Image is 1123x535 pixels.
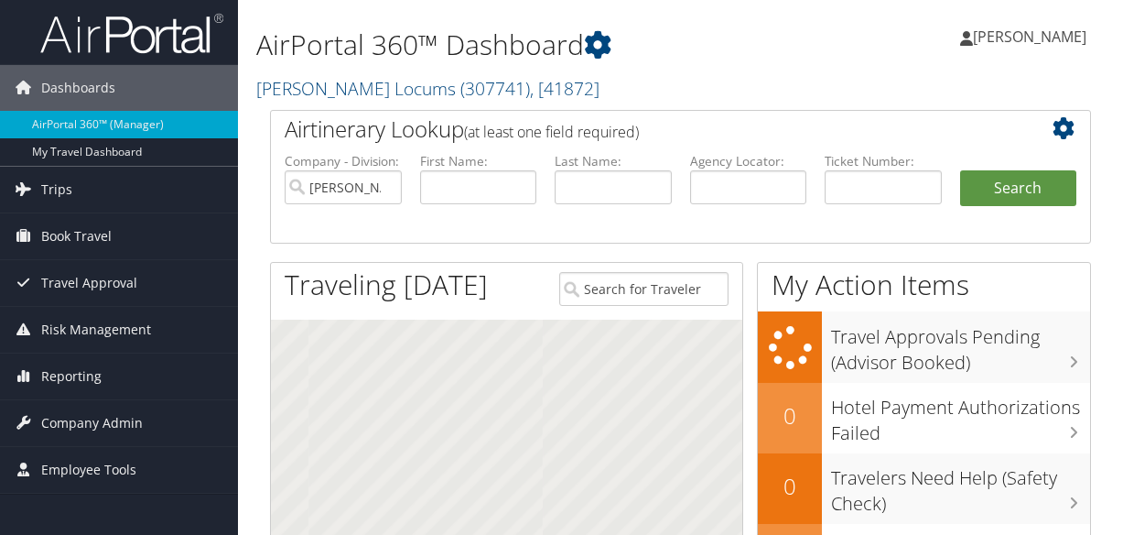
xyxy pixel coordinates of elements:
img: airportal-logo.png [40,12,223,55]
label: Ticket Number: [825,152,942,170]
label: Last Name: [555,152,672,170]
span: Book Travel [41,213,112,259]
h1: AirPortal 360™ Dashboard [256,26,822,64]
span: [PERSON_NAME] [973,27,1086,47]
a: [PERSON_NAME] Locums [256,76,599,101]
h3: Travelers Need Help (Safety Check) [831,456,1090,517]
label: Company - Division: [285,152,402,170]
a: Travel Approvals Pending (Advisor Booked) [758,311,1090,382]
h3: Travel Approvals Pending (Advisor Booked) [831,315,1090,376]
input: Search for Traveler [559,272,729,306]
label: Agency Locator: [690,152,807,170]
h1: My Action Items [758,266,1090,304]
span: Travel Approval [41,260,137,306]
span: ( 307741 ) [460,76,530,101]
button: Search [960,170,1077,207]
h2: 0 [758,471,822,502]
a: [PERSON_NAME] [960,9,1105,64]
span: Trips [41,167,72,213]
span: Reporting [41,354,102,399]
label: First Name: [420,152,537,170]
h2: Airtinerary Lookup [285,114,1008,145]
span: , [ 41872 ] [530,76,599,101]
h3: Hotel Payment Authorizations Failed [831,386,1090,446]
span: (at least one field required) [464,122,639,142]
span: Risk Management [41,307,151,353]
span: Company Admin [41,400,143,446]
a: 0Hotel Payment Authorizations Failed [758,383,1090,453]
h2: 0 [758,400,822,431]
span: Employee Tools [41,447,136,493]
span: Dashboards [41,65,115,111]
h1: Traveling [DATE] [285,266,488,304]
a: 0Travelers Need Help (Safety Check) [758,453,1090,524]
